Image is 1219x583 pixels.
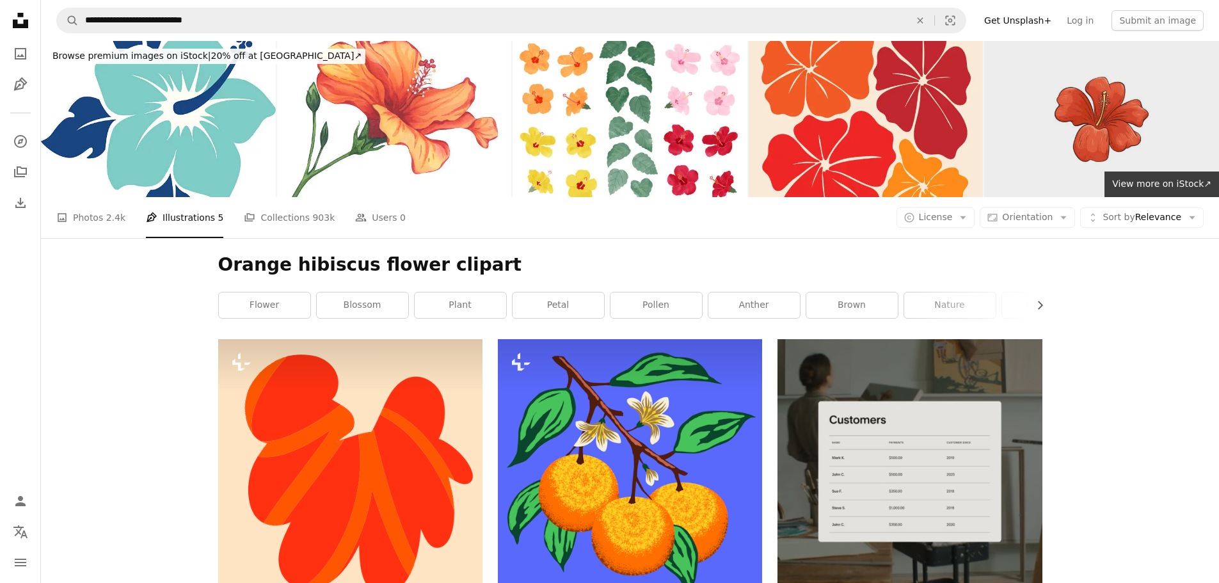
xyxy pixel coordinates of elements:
a: anther [708,292,800,318]
span: View more on iStock ↗ [1112,179,1211,189]
a: View more on iStock↗ [1104,172,1219,197]
span: Sort by [1103,212,1135,222]
a: nature [904,292,996,318]
h1: Orange hibiscus flower clipart [218,253,1042,276]
button: Menu [8,550,33,575]
a: brown [806,292,898,318]
a: Photos 2.4k [56,197,125,238]
span: 903k [312,211,335,225]
a: Log in / Sign up [8,488,33,514]
a: Download History [8,190,33,216]
img: hibiscus [41,41,276,197]
button: Clear [906,8,934,33]
a: Collections [8,159,33,185]
a: Collections 903k [244,197,335,238]
a: Explore [8,129,33,154]
form: Find visuals sitewide [56,8,966,33]
a: A picture of an orange flower with a white background [218,466,482,477]
a: View the photo by Adriandra Karuniawan [498,466,762,477]
button: Submit an image [1111,10,1204,31]
button: Visual search [935,8,966,33]
a: pollen [610,292,702,318]
button: scroll list to the right [1028,292,1042,318]
button: Search Unsplash [57,8,79,33]
a: Log in [1059,10,1101,31]
a: petal [513,292,604,318]
span: Browse premium images on iStock | [52,51,211,61]
a: geranium [1002,292,1094,318]
a: blossom [317,292,408,318]
button: Language [8,519,33,545]
button: Orientation [980,207,1075,228]
a: Photos [8,41,33,67]
img: Orange hibiscus hawaiian tropical flower in blossom vector illustration isolated on white backgro... [984,41,1219,197]
img: Retro funky red orange flowers art [749,41,984,197]
a: flower [219,292,310,318]
a: Get Unsplash+ [976,10,1059,31]
span: Orientation [1002,212,1053,222]
button: Sort byRelevance [1080,207,1204,228]
span: 2.4k [106,211,125,225]
button: License [896,207,975,228]
img: Orange Hibiscus flower with bud watercolor botanical illustration [277,41,512,197]
span: 0 [400,211,406,225]
span: License [919,212,953,222]
span: Relevance [1103,211,1181,224]
a: plant [415,292,506,318]
img: Watercolor style Colorful Hibiscus Illustration Material [513,41,747,197]
a: Users 0 [355,197,406,238]
a: Browse premium images on iStock|20% off at [GEOGRAPHIC_DATA]↗ [41,41,373,72]
a: Home — Unsplash [8,8,33,36]
span: 20% off at [GEOGRAPHIC_DATA] ↗ [52,51,362,61]
a: Illustrations [8,72,33,97]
